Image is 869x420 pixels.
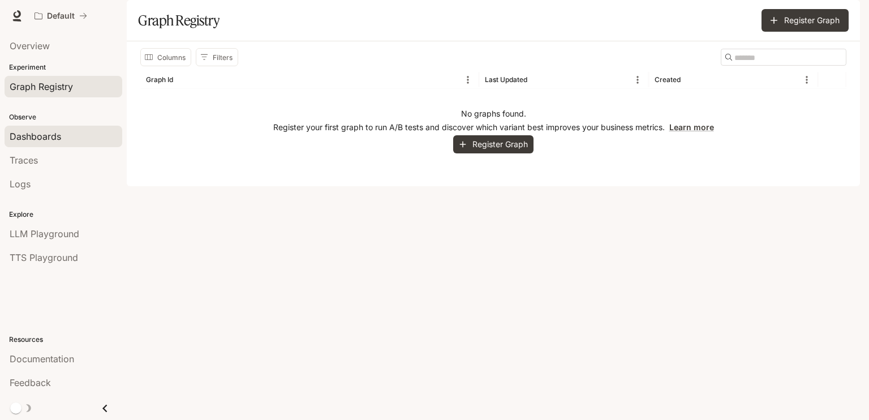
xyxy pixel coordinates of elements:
button: Register Graph [762,9,849,32]
p: Default [47,11,75,21]
button: Menu [798,71,815,88]
button: Show filters [196,48,238,66]
button: Sort [528,71,545,88]
button: Register Graph [453,135,534,154]
button: Menu [629,71,646,88]
div: Graph Id [146,75,173,84]
div: Created [655,75,681,84]
h1: Graph Registry [138,9,220,32]
button: Menu [459,71,476,88]
button: Sort [174,71,191,88]
div: Search [721,49,846,66]
p: Register your first graph to run A/B tests and discover which variant best improves your business... [273,122,714,133]
a: Learn more [669,122,714,132]
div: Last Updated [485,75,527,84]
button: Select columns [140,48,191,66]
p: No graphs found. [461,108,526,119]
button: Sort [682,71,699,88]
button: All workspaces [29,5,92,27]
